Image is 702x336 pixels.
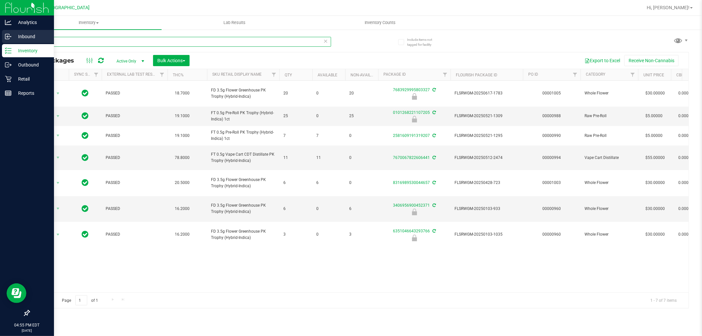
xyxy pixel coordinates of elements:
span: In Sync [82,204,89,213]
span: 7 [283,133,308,139]
button: Bulk Actions [153,55,190,66]
a: Sku Retail Display Name [212,72,262,77]
span: Lab Results [215,20,254,26]
span: Sync from Compliance System [431,88,436,92]
span: In Sync [82,230,89,239]
span: FLSRWGM-20250512-2474 [455,155,519,161]
div: Launch Hold [377,116,452,122]
span: [GEOGRAPHIC_DATA] [45,5,90,11]
a: 8316989530044657 [393,180,430,185]
span: 0.0000 [675,131,694,141]
p: Inbound [12,33,51,40]
p: Reports [12,89,51,97]
a: Qty [285,73,292,77]
span: $30.00000 [642,89,668,98]
span: Inventory Counts [356,20,405,26]
span: In Sync [82,153,89,162]
a: Filter [157,69,168,80]
span: Whole Flower [585,90,634,96]
p: [DATE] [3,328,51,333]
span: 0 [349,133,374,139]
inline-svg: Reports [5,90,12,96]
a: PO ID [528,72,538,77]
a: Inventory [16,16,162,30]
a: Filter [269,69,279,80]
p: Retail [12,75,51,83]
span: 0.0000 [675,204,694,214]
span: Whole Flower [585,180,634,186]
a: Inventory Counts [307,16,453,30]
a: Lab Results [162,16,307,30]
span: FLSRWGM-20250521-1309 [455,113,519,119]
span: FLSRWGM-20250103-933 [455,206,519,212]
span: FLSRWGM-20250103-1035 [455,231,519,238]
span: FLSRWGM-20250521-1295 [455,133,519,139]
span: $5.00000 [642,111,666,121]
a: External Lab Test Result [107,72,159,77]
span: select [54,153,62,162]
button: Receive Non-Cannabis [624,55,679,66]
span: Sync from Compliance System [431,155,436,160]
a: 7683929995803327 [393,88,430,92]
span: FLSRWGM-20250617-1783 [455,90,519,96]
span: 0.0000 [675,111,694,121]
span: 0 [316,113,341,119]
span: 6 [283,206,308,212]
span: 0 [316,206,341,212]
a: 6351046643293766 [393,229,430,233]
span: Whole Flower [585,206,634,212]
span: PASSED [106,90,164,96]
span: select [54,112,62,121]
span: In Sync [82,89,89,98]
span: select [54,131,62,140]
span: Sync from Compliance System [431,203,436,208]
a: 00000988 [543,114,561,118]
span: 20 [283,90,308,96]
span: FT 0.5g Vape Cart CDT Distillate PK Trophy (Hybrid-Indica) [211,151,275,164]
span: 6 [316,180,341,186]
a: 3406956900452371 [393,203,430,208]
a: 00000960 [543,232,561,237]
a: CBD% [676,73,687,77]
span: Whole Flower [585,231,634,238]
span: 0.0000 [675,230,694,239]
span: 16.2000 [171,204,193,214]
span: 20 [349,90,374,96]
span: FD 3.5g Flower Greenhouse PK Trophy (Hybrid-Indica) [211,202,275,215]
a: 2581609191319207 [393,133,430,138]
p: Outbound [12,61,51,69]
span: 1 - 7 of 7 items [645,295,682,305]
a: Unit Price [643,73,664,77]
a: Filter [91,69,102,80]
span: PASSED [106,231,164,238]
p: Inventory [12,47,51,55]
a: THC% [173,73,184,77]
a: 7670067822606441 [393,155,430,160]
span: In Sync [82,178,89,187]
span: FT 0.5g Pre-Roll PK Trophy (Hybrid-Indica) 1ct [211,129,275,142]
span: FLSRWGM-20250428-723 [455,180,519,186]
button: Export to Excel [580,55,624,66]
span: 20.5000 [171,178,193,188]
span: $30.00000 [642,204,668,214]
a: Available [318,73,337,77]
inline-svg: Analytics [5,19,12,26]
span: 0 [316,90,341,96]
span: select [54,204,62,213]
span: 16.2000 [171,230,193,239]
span: 25 [283,113,308,119]
span: In Sync [82,131,89,140]
span: 19.1000 [171,111,193,121]
a: 00000960 [543,206,561,211]
span: 11 [283,155,308,161]
span: 0.0000 [675,89,694,98]
span: FD 3.5g Flower Greenhouse PK Trophy (Hybrid-Indica) [211,87,275,100]
span: Include items not tagged for facility [407,37,440,47]
iframe: Resource center [7,283,26,303]
inline-svg: Retail [5,76,12,82]
span: Sync from Compliance System [431,180,436,185]
span: 19.1000 [171,131,193,141]
span: $55.00000 [642,153,668,163]
span: 78.8000 [171,153,193,163]
span: select [54,230,62,239]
